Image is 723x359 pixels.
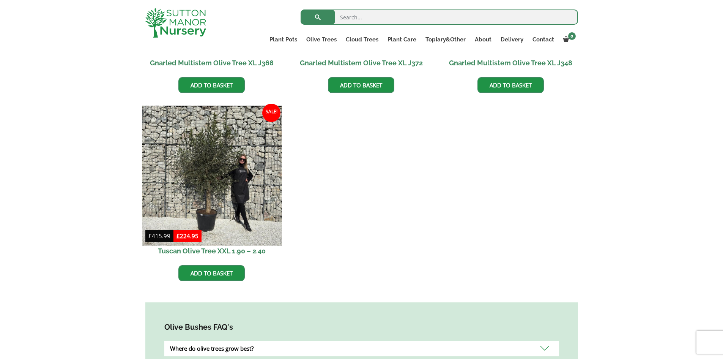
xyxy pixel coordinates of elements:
h4: Olive Bushes FAQ's [164,321,559,333]
a: Olive Trees [302,34,341,45]
a: Delivery [496,34,528,45]
a: About [470,34,496,45]
a: Plant Care [383,34,421,45]
a: Plant Pots [265,34,302,45]
a: Topiary&Other [421,34,470,45]
a: 0 [559,34,578,45]
a: Cloud Trees [341,34,383,45]
a: Contact [528,34,559,45]
span: £ [148,232,152,240]
img: Tuscan Olive Tree XXL 1.90 - 2.40 [142,106,282,245]
span: Sale! [262,104,280,122]
h2: Gnarled Multistem Olive Tree XL J372 [295,54,428,71]
h2: Tuscan Olive Tree XXL 1.90 – 2.40 [145,242,279,259]
h2: Gnarled Multistem Olive Tree XL J368 [145,54,279,71]
a: Add to basket: “Gnarled Multistem Olive Tree XL J368” [178,77,245,93]
div: Where do olive trees grow best? [164,341,559,356]
span: £ [176,232,180,240]
img: logo [145,8,206,38]
a: Add to basket: “Tuscan Olive Tree XXL 1.90 - 2.40” [178,265,245,281]
a: Sale! Tuscan Olive Tree XXL 1.90 – 2.40 [145,109,279,259]
bdi: 415.99 [148,232,170,240]
input: Search... [301,9,578,25]
span: 0 [568,32,576,40]
h2: Gnarled Multistem Olive Tree XL J348 [444,54,577,71]
a: Add to basket: “Gnarled Multistem Olive Tree XL J372” [328,77,394,93]
bdi: 224.95 [176,232,198,240]
a: Add to basket: “Gnarled Multistem Olive Tree XL J348” [477,77,544,93]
